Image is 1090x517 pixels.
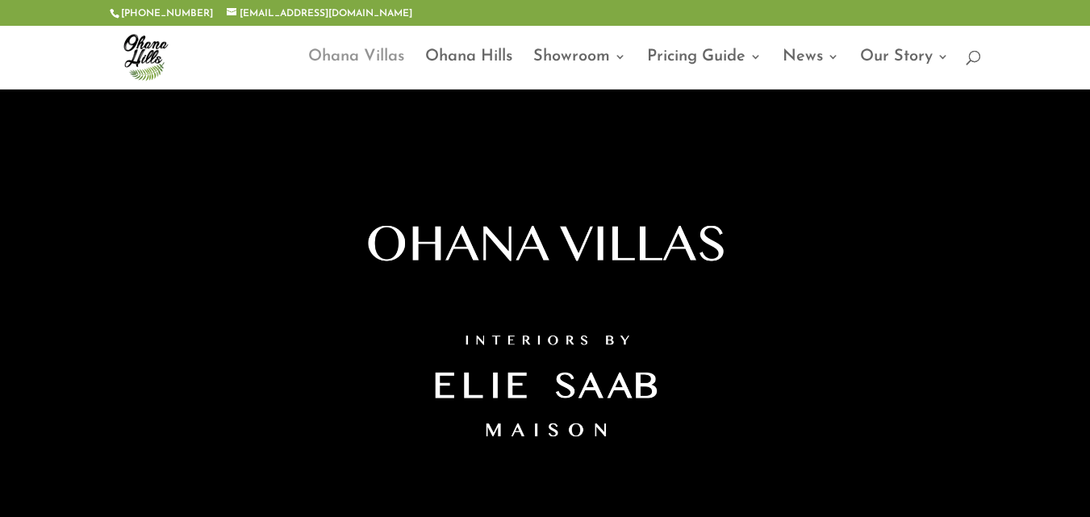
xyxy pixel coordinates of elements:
[227,9,412,19] a: [EMAIL_ADDRESS][DOMAIN_NAME]
[113,24,177,89] img: ohana-hills
[647,51,762,89] a: Pricing Guide
[308,51,404,89] a: Ohana Villas
[121,9,213,19] a: [PHONE_NUMBER]
[533,51,626,89] a: Showroom
[783,51,839,89] a: News
[860,51,949,89] a: Our Story
[425,51,512,89] a: Ohana Hills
